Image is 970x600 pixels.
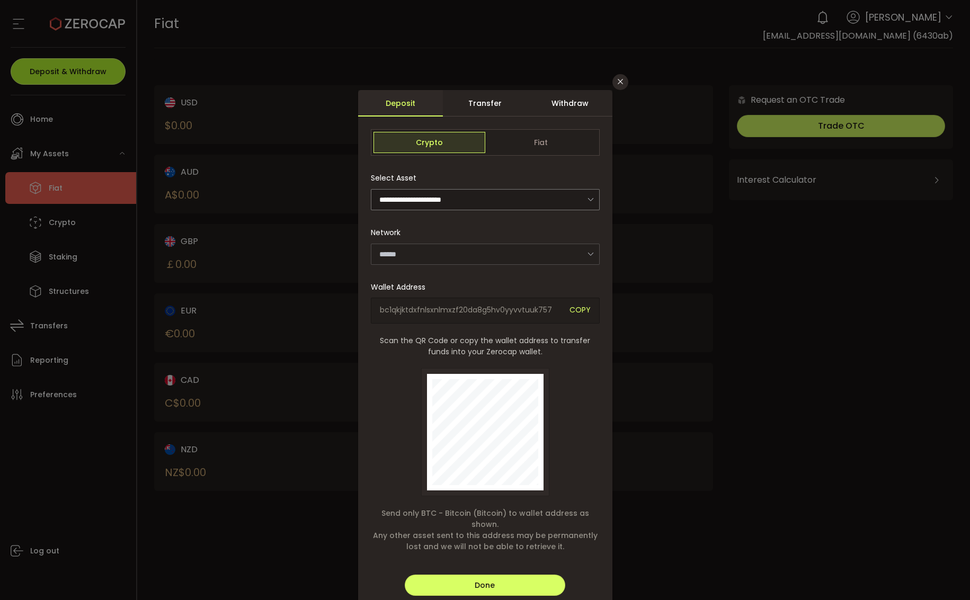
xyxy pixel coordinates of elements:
label: Wallet Address [371,282,432,292]
label: Select Asset [371,173,423,183]
span: Fiat [485,132,597,153]
span: Any other asset sent to this address may be permanently lost and we will not be able to retrieve it. [371,530,600,552]
span: Send only BTC - Bitcoin (Bitcoin) to wallet address as shown. [371,508,600,530]
div: Withdraw [528,90,612,117]
iframe: Chat Widget [917,549,970,600]
span: Scan the QR Code or copy the wallet address to transfer funds into your Zerocap wallet. [371,335,600,357]
span: Crypto [373,132,485,153]
span: COPY [569,305,591,317]
button: Close [612,74,628,90]
span: Done [475,580,495,590]
label: Network [371,227,407,238]
div: Transfer [443,90,528,117]
button: Done [405,575,565,596]
span: bc1qkjktdxfnlsxnlmxzf20da8g5hv0yyvvtuuk757 [380,305,562,317]
div: Deposit [358,90,443,117]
